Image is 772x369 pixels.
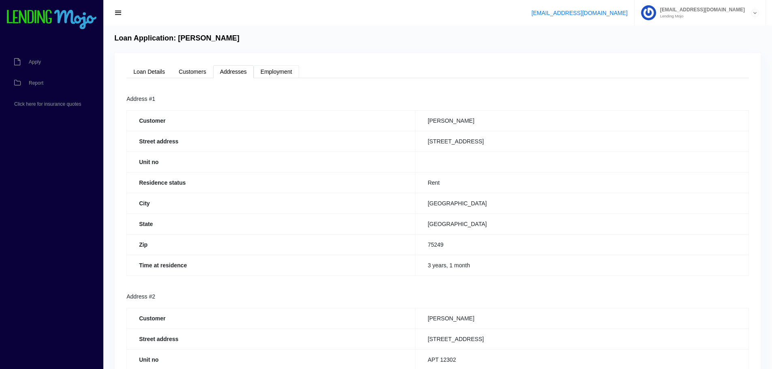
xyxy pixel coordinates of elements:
[127,172,415,193] th: Residence status
[127,151,415,172] th: Unit no
[415,213,748,234] td: [GEOGRAPHIC_DATA]
[415,308,748,328] td: [PERSON_NAME]
[127,255,415,275] th: Time at residence
[126,292,749,302] div: Address #2
[415,131,748,151] td: [STREET_ADDRESS]
[126,94,749,104] div: Address #1
[172,65,213,78] a: Customers
[126,65,172,78] a: Loan Details
[29,81,43,85] span: Report
[531,10,627,16] a: [EMAIL_ADDRESS][DOMAIN_NAME]
[415,255,748,275] td: 3 years, 1 month
[29,60,41,64] span: Apply
[114,34,240,43] h4: Loan Application: [PERSON_NAME]
[415,172,748,193] td: Rent
[127,213,415,234] th: State
[127,193,415,213] th: City
[127,110,415,131] th: Customer
[415,193,748,213] td: [GEOGRAPHIC_DATA]
[127,131,415,151] th: Street address
[213,65,254,78] a: Addresses
[641,5,656,20] img: Profile image
[14,102,81,107] span: Click here for insurance quotes
[127,328,415,349] th: Street address
[415,110,748,131] td: [PERSON_NAME]
[127,234,415,255] th: Zip
[656,14,745,18] small: Lending Mojo
[415,234,748,255] td: 75249
[415,328,748,349] td: [STREET_ADDRESS]
[127,308,415,328] th: Customer
[6,10,97,30] img: logo-small.png
[254,65,299,78] a: Employment
[656,7,745,12] span: [EMAIL_ADDRESS][DOMAIN_NAME]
